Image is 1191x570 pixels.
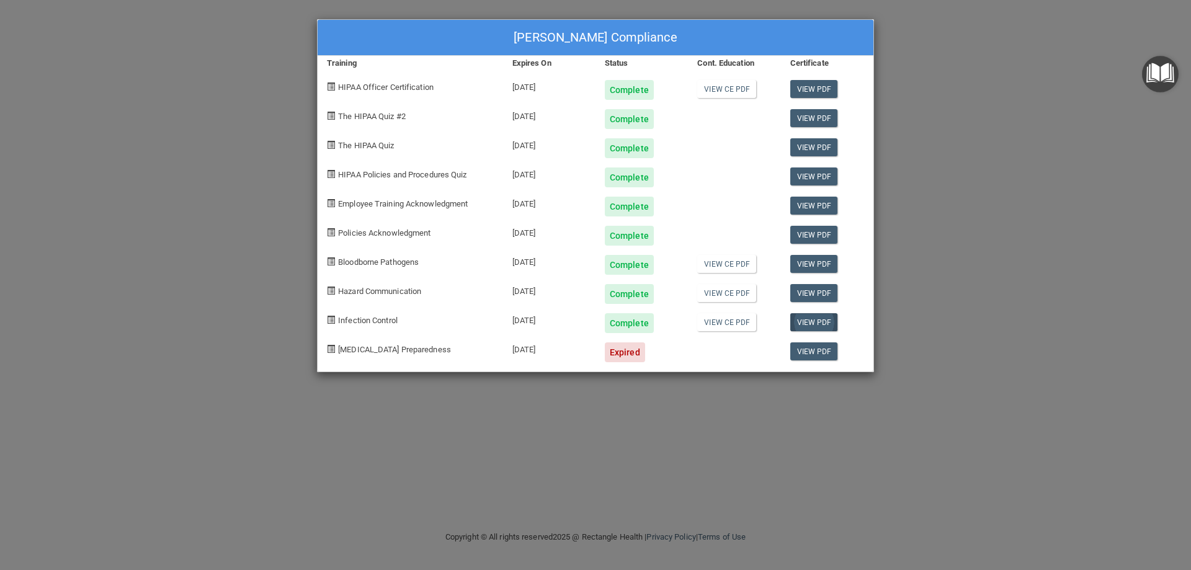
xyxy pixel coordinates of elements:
div: [PERSON_NAME] Compliance [318,20,873,56]
span: Bloodborne Pathogens [338,257,419,267]
a: View CE PDF [697,255,756,273]
div: [DATE] [503,304,595,333]
a: View PDF [790,197,838,215]
div: [DATE] [503,216,595,246]
a: View PDF [790,342,838,360]
a: View PDF [790,313,838,331]
div: [DATE] [503,100,595,129]
div: Certificate [781,56,873,71]
div: Cont. Education [688,56,780,71]
span: Hazard Communication [338,287,421,296]
div: Complete [605,313,654,333]
span: Employee Training Acknowledgment [338,199,468,208]
a: View PDF [790,138,838,156]
a: View CE PDF [697,80,756,98]
button: Open Resource Center [1142,56,1179,92]
div: Expires On [503,56,595,71]
span: [MEDICAL_DATA] Preparedness [338,345,451,354]
span: HIPAA Policies and Procedures Quiz [338,170,466,179]
div: Complete [605,255,654,275]
a: View CE PDF [697,313,756,331]
div: [DATE] [503,71,595,100]
span: HIPAA Officer Certification [338,82,434,92]
a: View CE PDF [697,284,756,302]
div: [DATE] [503,333,595,362]
div: Complete [605,284,654,304]
div: [DATE] [503,246,595,275]
div: Training [318,56,503,71]
div: Complete [605,197,654,216]
div: Complete [605,80,654,100]
a: View PDF [790,167,838,185]
div: [DATE] [503,158,595,187]
span: Infection Control [338,316,398,325]
a: View PDF [790,109,838,127]
div: Complete [605,138,654,158]
span: Policies Acknowledgment [338,228,430,238]
div: [DATE] [503,275,595,304]
span: The HIPAA Quiz #2 [338,112,406,121]
div: Status [595,56,688,71]
div: Complete [605,167,654,187]
a: View PDF [790,255,838,273]
a: View PDF [790,284,838,302]
div: Expired [605,342,645,362]
div: [DATE] [503,129,595,158]
a: View PDF [790,226,838,244]
div: Complete [605,226,654,246]
a: View PDF [790,80,838,98]
div: [DATE] [503,187,595,216]
span: The HIPAA Quiz [338,141,394,150]
div: Complete [605,109,654,129]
